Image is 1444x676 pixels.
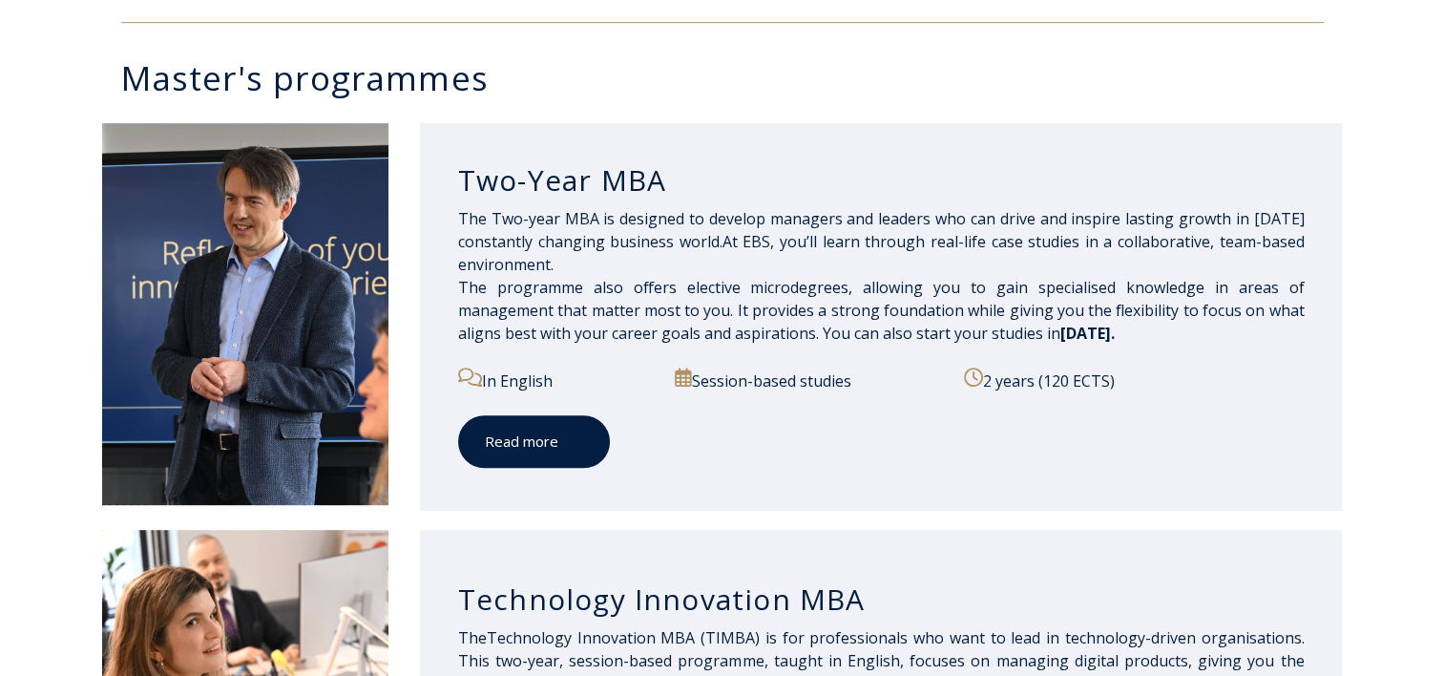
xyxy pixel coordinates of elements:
h3: Master's programmes [121,61,1343,95]
p: Session-based studies [675,368,942,392]
a: Read more [458,415,610,468]
span: The Two-year MBA is designed to develop managers and leaders who can drive and inspire lasting gr... [458,208,1305,344]
h3: Technology Innovation MBA [458,581,1305,618]
span: BA (TIMBA) is for profes [675,627,857,648]
span: The [458,627,487,648]
span: You can also start your studies in [823,323,1115,344]
span: [DATE]. [1060,323,1115,344]
p: In English [458,368,654,392]
h3: Two-Year MBA [458,162,1305,199]
img: DSC_2098 [102,123,388,505]
span: Technology Innovation M [487,627,857,648]
p: 2 years (120 ECTS) [964,368,1304,392]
